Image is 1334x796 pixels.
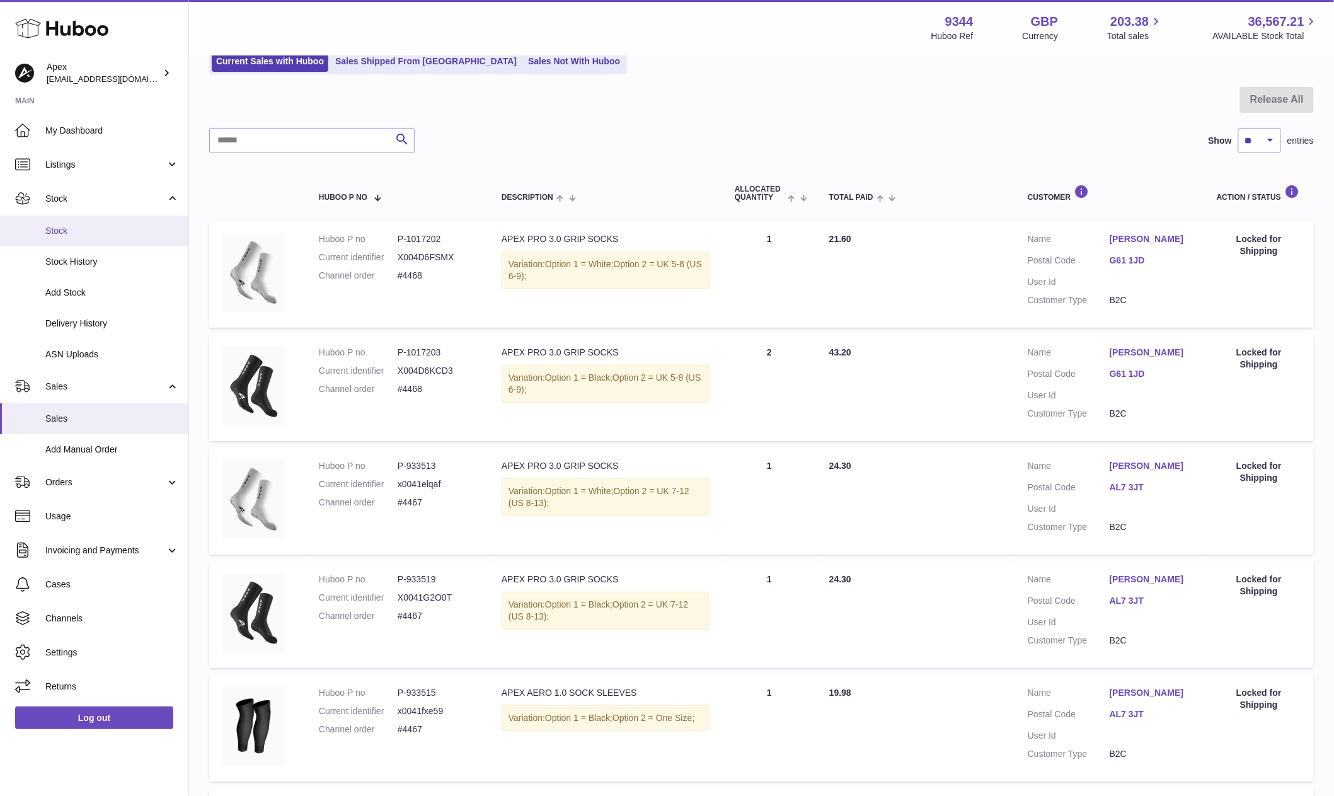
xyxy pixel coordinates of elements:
[1028,233,1110,248] dt: Name
[502,574,710,585] div: APEX PRO 3.0 GRIP SOCKS
[502,478,710,516] div: Variation:
[15,64,34,83] img: hello@apexsox.com
[398,460,476,472] dd: P-933513
[829,193,873,202] span: Total paid
[1217,185,1301,202] div: Action / Status
[398,251,476,263] dd: X004D6FSMX
[502,705,710,731] div: Variation:
[398,705,476,717] dd: x0041fxe59
[1110,347,1192,359] a: [PERSON_NAME]
[319,233,398,245] dt: Huboo P no
[45,193,166,205] span: Stock
[45,125,179,137] span: My Dashboard
[735,185,785,202] span: ALLOCATED Quantity
[545,486,614,496] span: Option 1 = White;
[1287,135,1314,147] span: entries
[829,688,851,698] span: 19.98
[398,724,476,735] dd: #4467
[1110,574,1192,585] a: [PERSON_NAME]
[319,705,398,717] dt: Current identifier
[319,574,398,585] dt: Huboo P no
[829,347,851,357] span: 43.20
[1028,730,1110,742] dt: User Id
[1217,687,1301,711] div: Locked for Shipping
[1028,748,1110,760] dt: Customer Type
[319,687,398,699] dt: Huboo P no
[398,687,476,699] dd: P-933515
[945,13,974,30] strong: 9344
[45,318,179,330] span: Delivery History
[545,372,612,383] span: Option 1 = Black;
[45,256,179,268] span: Stock History
[45,287,179,299] span: Add Stock
[222,233,285,312] img: ApexPRO3.0-ProductImage-White-FINALEDIT_8cc07690-d40c-4ba7-bce9-b2b833cfbc4f.png
[222,460,285,539] img: ApexPRO3.0-ProductImage-White-FINALEDIT_8cc07690-d40c-4ba7-bce9-b2b833cfbc4f.png
[319,724,398,735] dt: Channel order
[1110,460,1192,472] a: [PERSON_NAME]
[1217,233,1301,257] div: Locked for Shipping
[509,599,688,621] span: Option 2 = UK 7-12 (US 8-13);
[45,613,179,625] span: Channels
[1028,687,1110,702] dt: Name
[1110,708,1192,720] a: AL7 3JT
[1110,482,1192,493] a: AL7 3JT
[1028,276,1110,288] dt: User Id
[45,579,179,591] span: Cases
[502,365,710,403] div: Variation:
[45,349,179,361] span: ASN Uploads
[1110,687,1192,699] a: [PERSON_NAME]
[319,251,398,263] dt: Current identifier
[829,461,851,471] span: 24.30
[1028,294,1110,306] dt: Customer Type
[722,674,817,782] td: 1
[398,610,476,622] dd: #4467
[1028,482,1110,497] dt: Postal Code
[1028,347,1110,362] dt: Name
[502,592,710,630] div: Variation:
[502,687,710,699] div: APEX AERO 1.0 SOCK SLEEVES
[319,610,398,622] dt: Channel order
[1110,294,1192,306] dd: B2C
[398,365,476,377] dd: X004D6KCD3
[331,51,521,72] a: Sales Shipped From [GEOGRAPHIC_DATA]
[931,30,974,42] div: Huboo Ref
[1028,635,1110,647] dt: Customer Type
[502,460,710,472] div: APEX PRO 3.0 GRIP SOCKS
[1209,135,1232,147] label: Show
[1028,389,1110,401] dt: User Id
[502,193,553,202] span: Description
[722,334,817,441] td: 2
[319,478,398,490] dt: Current identifier
[1110,408,1192,420] dd: B2C
[398,497,476,509] dd: #4467
[398,478,476,490] dd: x0041elqaf
[1217,460,1301,484] div: Locked for Shipping
[1110,635,1192,647] dd: B2C
[398,574,476,585] dd: P-933519
[319,592,398,604] dt: Current identifier
[1023,30,1059,42] div: Currency
[1028,708,1110,724] dt: Postal Code
[1028,595,1110,610] dt: Postal Code
[502,251,710,289] div: Variation:
[1028,460,1110,475] dt: Name
[1028,521,1110,533] dt: Customer Type
[545,599,612,609] span: Option 1 = Black;
[1110,233,1192,245] a: [PERSON_NAME]
[1031,13,1058,30] strong: GBP
[398,592,476,604] dd: X0041G2O0T
[398,383,476,395] dd: #4468
[45,647,179,659] span: Settings
[722,447,817,555] td: 1
[319,365,398,377] dt: Current identifier
[15,707,173,729] a: Log out
[1107,13,1163,42] a: 203.38 Total sales
[1110,255,1192,267] a: G61 1JD
[222,347,285,425] img: 93441729854093.jpeg
[502,233,710,245] div: APEX PRO 3.0 GRIP SOCKS
[722,221,817,328] td: 1
[1028,574,1110,589] dt: Name
[1110,748,1192,760] dd: B2C
[1107,30,1163,42] span: Total sales
[45,681,179,693] span: Returns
